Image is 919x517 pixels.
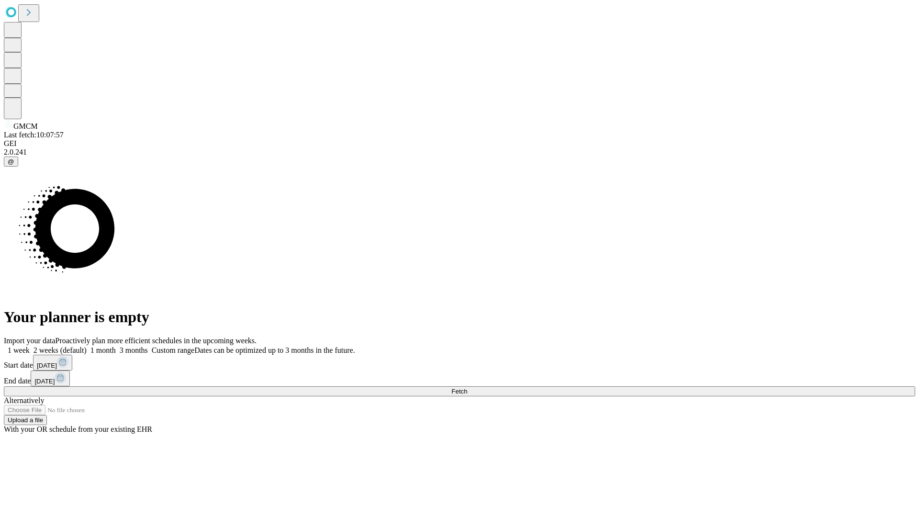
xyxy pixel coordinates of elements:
[8,158,14,165] span: @
[34,346,87,354] span: 2 weeks (default)
[152,346,194,354] span: Custom range
[4,415,47,425] button: Upload a file
[194,346,355,354] span: Dates can be optimized up to 3 months in the future.
[90,346,116,354] span: 1 month
[13,122,38,130] span: GMCM
[120,346,148,354] span: 3 months
[8,346,30,354] span: 1 week
[4,148,915,157] div: 2.0.241
[4,308,915,326] h1: Your planner is empty
[4,386,915,396] button: Fetch
[4,139,915,148] div: GEI
[4,131,64,139] span: Last fetch: 10:07:57
[4,157,18,167] button: @
[31,371,70,386] button: [DATE]
[33,355,72,371] button: [DATE]
[4,337,56,345] span: Import your data
[4,371,915,386] div: End date
[4,355,915,371] div: Start date
[56,337,257,345] span: Proactively plan more efficient schedules in the upcoming weeks.
[34,378,55,385] span: [DATE]
[4,396,44,405] span: Alternatively
[4,425,152,433] span: With your OR schedule from your existing EHR
[451,388,467,395] span: Fetch
[37,362,57,369] span: [DATE]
